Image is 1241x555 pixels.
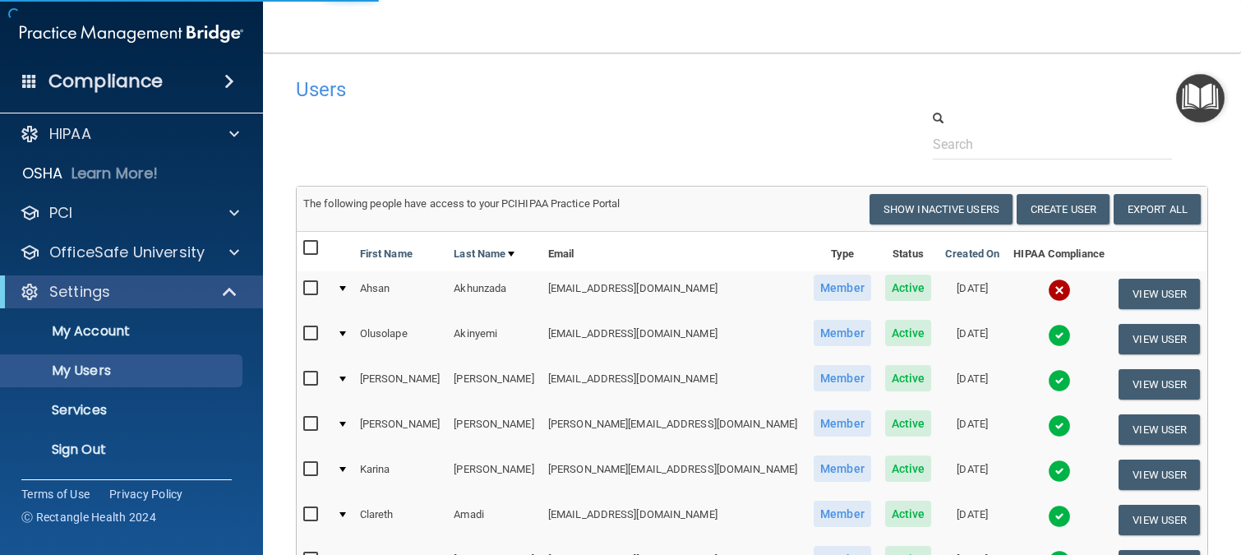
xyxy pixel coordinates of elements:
a: PCI [20,203,239,223]
button: Show Inactive Users [870,194,1013,224]
p: OfficeSafe University [49,243,205,262]
th: Email [542,232,807,271]
td: [PERSON_NAME] [447,452,542,497]
td: [DATE] [939,271,1007,317]
span: Member [814,410,871,437]
p: My Users [11,363,235,379]
td: [EMAIL_ADDRESS][DOMAIN_NAME] [542,362,807,407]
p: My Account [11,323,235,340]
td: [DATE] [939,362,1007,407]
h4: Compliance [48,70,163,93]
a: Settings [20,282,238,302]
p: PCI [49,203,72,223]
a: OfficeSafe University [20,243,239,262]
td: [PERSON_NAME] [353,362,448,407]
button: Open Resource Center [1176,74,1225,123]
img: tick.e7d51cea.svg [1048,414,1071,437]
span: Member [814,501,871,527]
span: Active [885,320,932,346]
th: Type [807,232,879,271]
a: HIPAA [20,124,239,144]
span: The following people have access to your PCIHIPAA Practice Portal [303,197,620,210]
img: tick.e7d51cea.svg [1048,324,1071,347]
td: [PERSON_NAME][EMAIL_ADDRESS][DOMAIN_NAME] [542,407,807,452]
h4: Users [296,79,818,100]
span: Active [885,365,932,391]
p: Learn More! [72,164,159,183]
button: Create User [1017,194,1110,224]
td: [PERSON_NAME][EMAIL_ADDRESS][DOMAIN_NAME] [542,452,807,497]
span: Member [814,275,871,301]
td: [EMAIL_ADDRESS][DOMAIN_NAME] [542,497,807,543]
td: Akhunzada [447,271,542,317]
td: Amadi [447,497,542,543]
p: HIPAA [49,124,91,144]
span: Member [814,320,871,346]
button: View User [1119,369,1200,400]
td: [EMAIL_ADDRESS][DOMAIN_NAME] [542,317,807,362]
td: Olusolape [353,317,448,362]
input: Search [933,129,1172,160]
span: Member [814,456,871,482]
span: Active [885,456,932,482]
td: [DATE] [939,407,1007,452]
button: View User [1119,505,1200,535]
p: Settings [49,282,110,302]
a: Last Name [454,244,514,264]
img: tick.e7d51cea.svg [1048,460,1071,483]
td: [DATE] [939,317,1007,362]
a: Export All [1114,194,1201,224]
a: Privacy Policy [109,486,183,502]
span: Member [814,365,871,391]
td: [PERSON_NAME] [447,362,542,407]
button: View User [1119,324,1200,354]
button: View User [1119,279,1200,309]
span: Ⓒ Rectangle Health 2024 [21,509,156,525]
th: Status [878,232,938,271]
a: Created On [945,244,999,264]
p: Services [11,402,235,419]
td: [DATE] [939,452,1007,497]
a: First Name [360,244,413,264]
td: Akinyemi [447,317,542,362]
button: View User [1119,460,1200,490]
img: PMB logo [20,17,243,50]
p: Sign Out [11,442,235,458]
img: tick.e7d51cea.svg [1048,505,1071,528]
img: tick.e7d51cea.svg [1048,369,1071,392]
td: Karina [353,452,448,497]
td: [DATE] [939,497,1007,543]
td: [PERSON_NAME] [447,407,542,452]
span: Active [885,501,932,527]
p: OSHA [22,164,63,183]
td: [EMAIL_ADDRESS][DOMAIN_NAME] [542,271,807,317]
td: Ahsan [353,271,448,317]
span: Active [885,275,932,301]
span: Active [885,410,932,437]
td: [PERSON_NAME] [353,407,448,452]
a: Terms of Use [21,486,90,502]
img: cross.ca9f0e7f.svg [1048,279,1071,302]
th: HIPAA Compliance [1007,232,1112,271]
button: View User [1119,414,1200,445]
td: Clareth [353,497,448,543]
